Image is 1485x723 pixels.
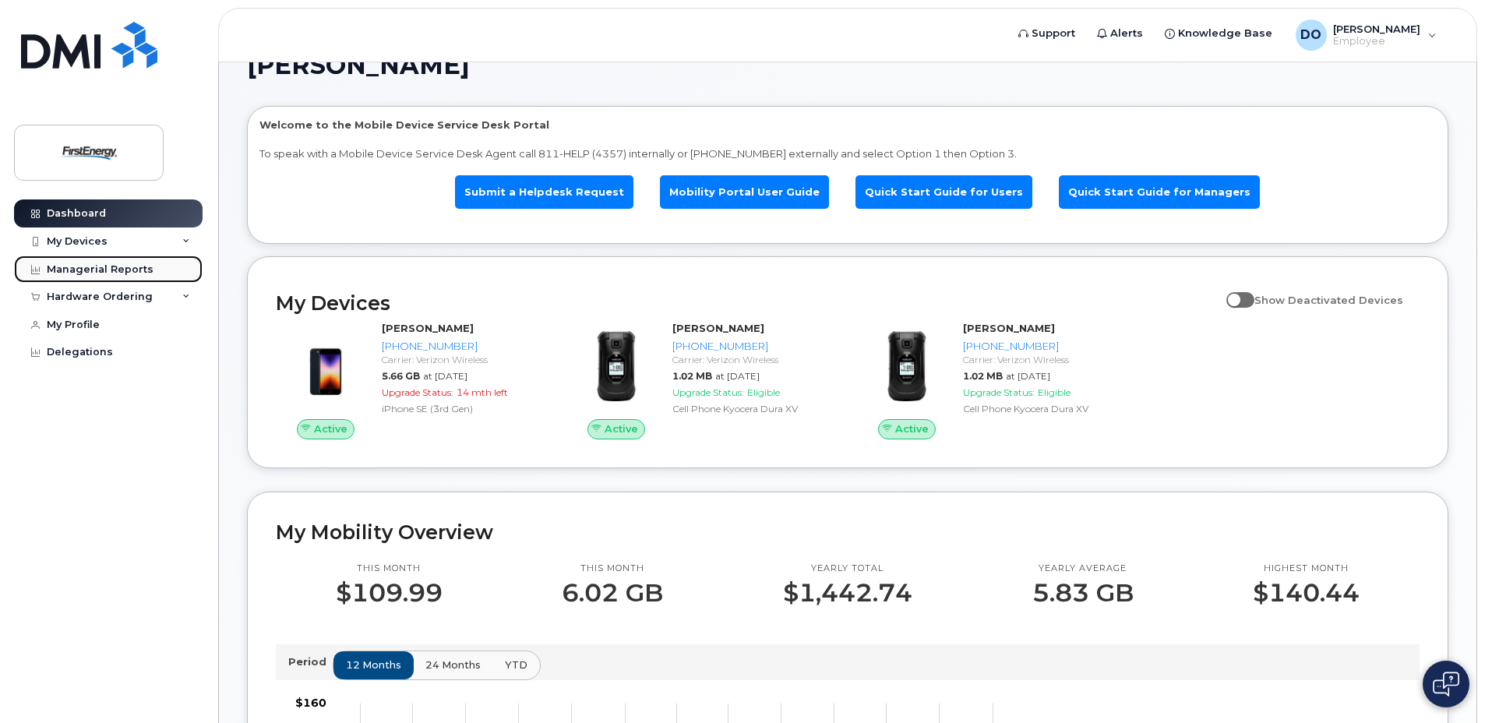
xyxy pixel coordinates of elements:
a: Alerts [1086,18,1154,49]
div: Carrier: Verizon Wireless [672,353,832,366]
p: Highest month [1253,563,1360,575]
span: 1.02 MB [672,370,712,382]
strong: [PERSON_NAME] [382,322,474,334]
div: Carrier: Verizon Wireless [382,353,541,366]
p: To speak with a Mobile Device Service Desk Agent call 811-HELP (4357) internally or [PHONE_NUMBER... [259,146,1436,161]
div: Cell Phone Kyocera Dura XV [963,402,1123,415]
span: Employee [1333,35,1420,48]
span: 24 months [425,658,481,672]
h2: My Mobility Overview [276,520,1420,544]
span: Upgrade Status: [672,386,744,398]
div: Doyle, Oliver J [1285,19,1448,51]
a: Active[PERSON_NAME][PHONE_NUMBER]Carrier: Verizon Wireless1.02 MBat [DATE]Upgrade Status:Eligible... [566,321,838,439]
strong: [PERSON_NAME] [672,322,764,334]
span: Knowledge Base [1178,26,1272,41]
span: Active [605,421,638,436]
a: Support [1007,18,1086,49]
span: at [DATE] [715,370,760,382]
span: at [DATE] [423,370,467,382]
p: 5.83 GB [1032,579,1134,607]
div: [PHONE_NUMBER] [963,339,1123,354]
div: [PHONE_NUMBER] [672,339,832,354]
p: This month [562,563,663,575]
p: $1,442.74 [783,579,912,607]
img: image20231002-3703462-1jxprgc.jpeg [869,329,944,404]
span: 5.66 GB [382,370,420,382]
img: image20231002-3703462-1jxprgc.jpeg [579,329,654,404]
span: Active [314,421,347,436]
span: 14 mth left [457,386,508,398]
p: This month [336,563,443,575]
span: Eligible [747,386,780,398]
span: Show Deactivated Devices [1254,294,1403,306]
div: [PHONE_NUMBER] [382,339,541,354]
p: $140.44 [1253,579,1360,607]
tspan: $160 [295,697,326,711]
p: 6.02 GB [562,579,663,607]
div: Cell Phone Kyocera Dura XV [672,402,832,415]
img: image20231002-3703462-1angbar.jpeg [288,329,363,404]
p: Welcome to the Mobile Device Service Desk Portal [259,118,1436,132]
span: Upgrade Status: [382,386,453,398]
h2: My Devices [276,291,1219,315]
div: Carrier: Verizon Wireless [963,353,1123,366]
p: $109.99 [336,579,443,607]
a: Active[PERSON_NAME][PHONE_NUMBER]Carrier: Verizon Wireless5.66 GBat [DATE]Upgrade Status:14 mth l... [276,321,548,439]
a: Quick Start Guide for Users [855,175,1032,209]
span: [PERSON_NAME] [247,54,470,77]
p: Yearly average [1032,563,1134,575]
span: YTD [505,658,527,672]
a: Mobility Portal User Guide [660,175,829,209]
span: Support [1032,26,1075,41]
strong: [PERSON_NAME] [963,322,1055,334]
span: 1.02 MB [963,370,1003,382]
p: Period [288,654,333,669]
a: Knowledge Base [1154,18,1283,49]
a: Quick Start Guide for Managers [1059,175,1260,209]
p: Yearly total [783,563,912,575]
img: Open chat [1433,672,1459,697]
span: [PERSON_NAME] [1333,23,1420,35]
span: Active [895,421,929,436]
a: Submit a Helpdesk Request [455,175,633,209]
span: Alerts [1110,26,1143,41]
span: Upgrade Status: [963,386,1035,398]
span: DO [1300,26,1321,44]
span: at [DATE] [1006,370,1050,382]
div: iPhone SE (3rd Gen) [382,402,541,415]
span: Eligible [1038,386,1071,398]
input: Show Deactivated Devices [1226,285,1239,298]
a: Active[PERSON_NAME][PHONE_NUMBER]Carrier: Verizon Wireless1.02 MBat [DATE]Upgrade Status:Eligible... [857,321,1129,439]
